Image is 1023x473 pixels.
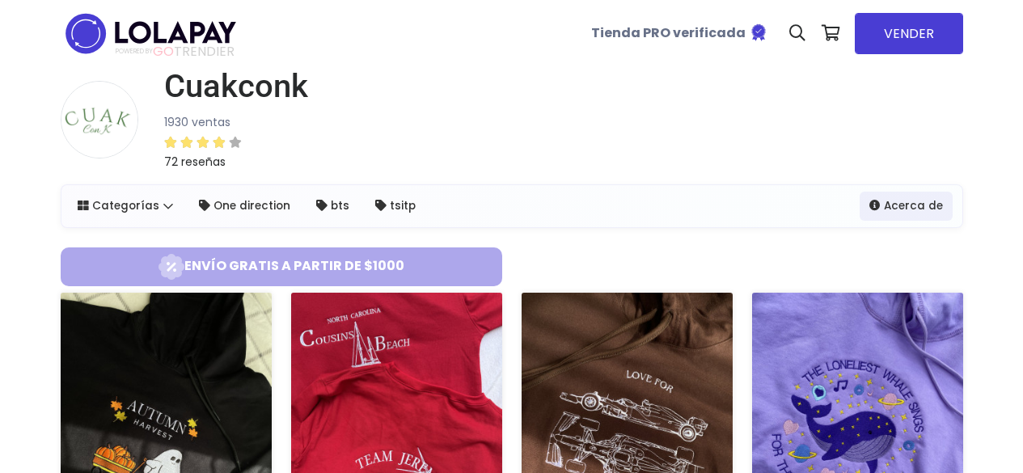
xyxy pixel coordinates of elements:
h1: Cuakconk [164,67,308,106]
a: tsitp [366,192,425,221]
span: POWERED BY [116,47,153,56]
a: 72 reseñas [164,132,308,171]
span: TRENDIER [116,44,235,59]
span: Envío gratis a partir de $1000 [67,254,496,280]
small: 72 reseñas [164,154,226,170]
span: GO [153,42,174,61]
a: Categorías [68,192,184,221]
a: Acerca de [860,192,953,221]
small: 1930 ventas [164,114,230,130]
a: One direction [189,192,300,221]
img: logo [61,8,241,59]
a: VENDER [855,13,963,54]
a: bts [306,192,359,221]
div: 4.14 / 5 [164,133,242,152]
a: Cuakconk [151,67,308,106]
img: small.png [61,81,138,158]
b: Tienda PRO verificada [591,23,746,42]
img: Tienda verificada [749,23,768,42]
